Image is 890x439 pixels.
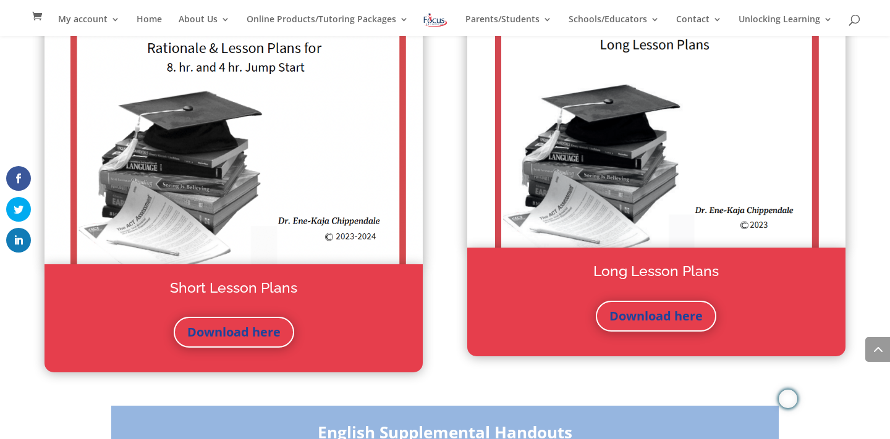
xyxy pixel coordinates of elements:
[596,301,716,332] a: Download here
[137,15,162,36] a: Home
[58,15,120,36] a: My account
[422,11,448,29] img: Focus on Learning
[69,277,398,305] h2: Short Lesson Plans
[465,15,552,36] a: Parents/Students
[492,261,821,288] h2: Long Lesson Plans
[174,317,294,348] a: Download here
[179,15,230,36] a: About Us
[676,15,722,36] a: Contact
[247,15,409,36] a: Online Products/Tutoring Packages
[569,15,659,36] a: Schools/Educators
[739,15,833,36] a: Unlocking Learning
